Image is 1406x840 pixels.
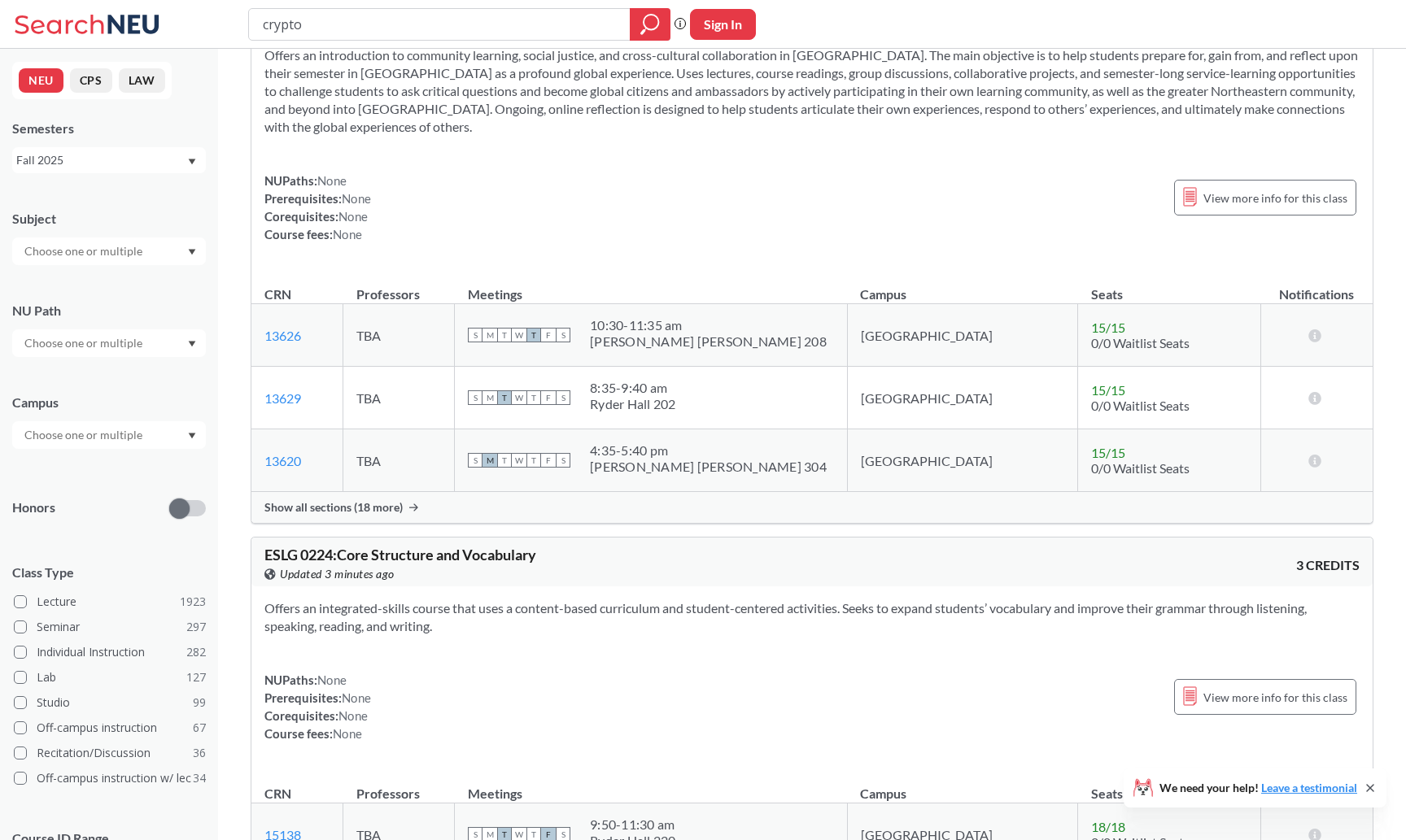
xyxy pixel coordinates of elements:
span: 297 [186,618,206,636]
span: ESLG 0224 : Core Structure and Vocabulary [264,546,536,564]
button: CPS [70,68,112,93]
button: Sign In [690,9,756,40]
input: Choose one or multiple [16,242,153,261]
span: T [497,328,512,342]
th: Professors [343,269,455,304]
span: S [556,390,570,405]
div: 10:30 - 11:35 am [590,317,827,333]
div: 9:50 - 11:30 am [590,816,676,833]
span: 282 [186,643,206,661]
span: 0/0 Waitlist Seats [1091,398,1190,413]
span: 15 / 15 [1091,382,1125,398]
div: Semesters [12,120,206,137]
span: 3 CREDITS [1296,556,1360,574]
span: Class Type [12,564,206,581]
span: None [333,726,362,741]
div: magnifying glass [630,8,670,41]
td: [GEOGRAPHIC_DATA] [847,367,1078,429]
div: [PERSON_NAME] [PERSON_NAME] 304 [590,459,827,475]
span: S [468,328,482,342]
span: None [338,708,368,723]
input: Choose one or multiple [16,425,153,445]
button: LAW [119,68,165,93]
span: M [482,328,497,342]
a: 13626 [264,328,301,343]
td: [GEOGRAPHIC_DATA] [847,304,1078,367]
label: Studio [14,692,206,713]
svg: Dropdown arrow [188,159,196,165]
div: NU Path [12,302,206,320]
label: Lecture [14,591,206,612]
span: View more info for this class [1203,188,1347,208]
th: Notifications [1260,269,1373,304]
div: Show all sections (18 more) [251,492,1373,523]
span: 18 / 18 [1091,819,1125,834]
div: Dropdown arrow [12,421,206,449]
a: Leave a testimonial [1261,781,1357,794]
th: Seats [1078,269,1260,304]
span: T [526,390,541,405]
div: Campus [12,394,206,411]
span: T [526,328,541,342]
svg: magnifying glass [640,13,660,36]
span: F [541,453,556,468]
span: S [556,328,570,342]
span: None [342,690,371,705]
div: Fall 2025Dropdown arrow [12,147,206,173]
span: W [512,328,526,342]
label: Lab [14,667,206,688]
span: 127 [186,668,206,686]
div: Subject [12,210,206,228]
span: 15 / 15 [1091,445,1125,460]
label: Recitation/Discussion [14,742,206,764]
p: Honors [12,498,55,517]
th: Professors [343,768,455,803]
a: 13620 [264,453,301,468]
span: F [541,390,556,405]
span: W [512,390,526,405]
td: TBA [343,367,455,429]
span: None [338,209,368,224]
label: Individual Instruction [14,642,206,663]
span: S [468,453,482,468]
div: 4:35 - 5:40 pm [590,442,827,459]
div: CRN [264,285,291,303]
span: None [333,227,362,242]
span: Updated 3 minutes ago [280,565,395,583]
span: View more info for this class [1203,687,1347,707]
svg: Dropdown arrow [188,249,196,255]
section: Offers an integrated-skills course that uses a content-based curriculum and student-centered acti... [264,599,1360,635]
td: TBA [343,429,455,492]
span: W [512,453,526,468]
div: NUPaths: Prerequisites: Corequisites: Course fees: [264,671,371,742]
span: F [541,328,556,342]
div: Dropdown arrow [12,329,206,357]
label: Seminar [14,616,206,638]
svg: Dropdown arrow [188,341,196,347]
div: Ryder Hall 202 [590,396,676,412]
span: None [342,191,371,206]
label: Off-campus instruction [14,717,206,738]
span: None [317,672,347,687]
span: S [556,453,570,468]
span: T [497,453,512,468]
div: 8:35 - 9:40 am [590,380,676,396]
th: Meetings [455,768,847,803]
span: Show all sections (18 more) [264,500,403,515]
input: Choose one or multiple [16,333,153,353]
span: 99 [193,694,206,712]
span: 34 [193,769,206,787]
div: Fall 2025 [16,151,186,169]
span: None [317,173,347,188]
td: [GEOGRAPHIC_DATA] [847,429,1078,492]
th: Seats [1078,768,1260,803]
a: 13629 [264,390,301,406]
span: 0/0 Waitlist Seats [1091,460,1190,476]
span: 0/0 Waitlist Seats [1091,335,1190,350]
th: Campus [847,768,1078,803]
div: Dropdown arrow [12,237,206,265]
div: CRN [264,785,291,803]
span: T [526,453,541,468]
span: We need your help! [1159,782,1357,794]
div: [PERSON_NAME] [PERSON_NAME] 208 [590,333,827,350]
